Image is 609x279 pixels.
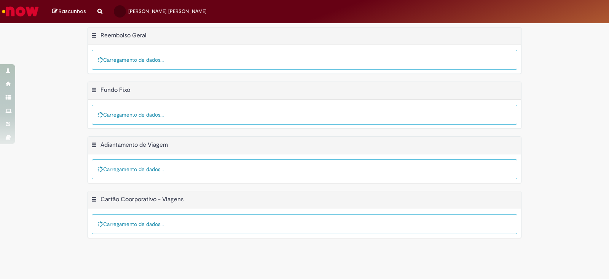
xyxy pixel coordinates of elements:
[100,32,147,39] h2: Reembolso Geral
[91,196,97,205] button: Cartão Coorporativo - Viagens Menu de contexto
[128,8,207,14] span: [PERSON_NAME] [PERSON_NAME]
[92,105,517,125] div: Carregamento de dados...
[91,32,97,42] button: Reembolso Geral Menu de contexto
[100,196,183,204] h2: Cartão Coorporativo - Viagens
[52,8,86,15] a: Rascunhos
[92,214,517,234] div: Carregamento de dados...
[59,8,86,15] span: Rascunhos
[100,141,168,149] h2: Adiantamento de Viagem
[100,86,130,94] h2: Fundo Fixo
[91,86,97,96] button: Fundo Fixo Menu de contexto
[92,159,517,179] div: Carregamento de dados...
[1,4,40,19] img: ServiceNow
[91,141,97,151] button: Adiantamento de Viagem Menu de contexto
[92,50,517,70] div: Carregamento de dados...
